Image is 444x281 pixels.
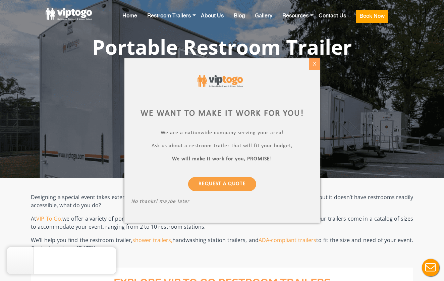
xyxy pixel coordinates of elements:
p: No thanks! maybe later [131,199,313,206]
p: Ask us about a restroom trailer that will fit your budget, [131,143,313,151]
div: X [309,58,320,70]
div: We want to make it work for you! [131,107,313,120]
a: Request a Quote [188,177,256,191]
b: We will make it work for you, PROMISE! [172,156,272,162]
img: viptogo logo [198,75,243,87]
button: Live Chat [417,254,444,281]
p: We are a nationwide company serving your area! [131,130,313,137]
